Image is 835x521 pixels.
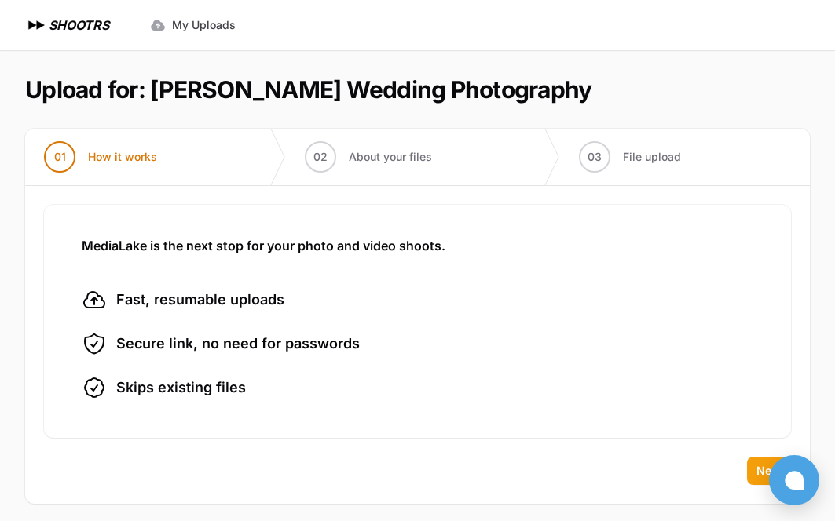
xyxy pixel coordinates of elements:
h1: SHOOTRS [49,16,109,35]
a: My Uploads [141,11,245,39]
span: Fast, resumable uploads [116,289,284,311]
a: SHOOTRS SHOOTRS [25,16,109,35]
span: 03 [588,149,602,165]
h3: MediaLake is the next stop for your photo and video shoots. [82,236,753,255]
h1: Upload for: [PERSON_NAME] Wedding Photography [25,75,591,104]
span: Skips existing files [116,377,246,399]
button: 02 About your files [286,129,451,185]
span: About your files [349,149,432,165]
span: Next [756,463,782,479]
button: 01 How it works [25,129,176,185]
span: 02 [313,149,328,165]
span: 01 [54,149,66,165]
button: Next [747,457,791,485]
img: SHOOTRS [25,16,49,35]
span: Secure link, no need for passwords [116,333,360,355]
span: File upload [623,149,681,165]
button: 03 File upload [560,129,700,185]
button: Open chat window [769,455,819,505]
span: How it works [88,149,157,165]
span: My Uploads [172,17,236,33]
